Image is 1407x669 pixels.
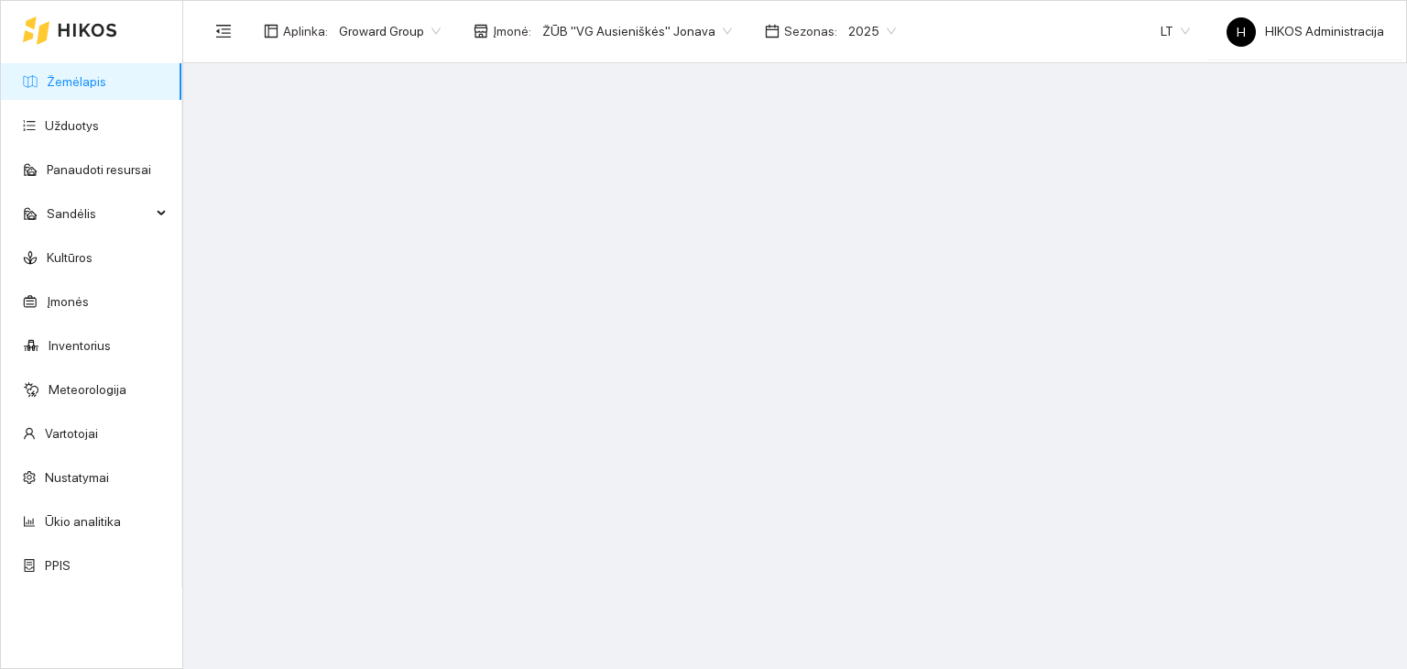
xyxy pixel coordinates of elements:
[784,21,837,41] span: Sezonas :
[45,118,99,133] a: Užduotys
[49,382,126,397] a: Meteorologija
[848,17,896,45] span: 2025
[47,74,106,89] a: Žemėlapis
[339,17,441,45] span: Groward Group
[45,514,121,529] a: Ūkio analitika
[47,250,93,265] a: Kultūros
[493,21,531,41] span: Įmonė :
[283,21,328,41] span: Aplinka :
[264,24,278,38] span: layout
[765,24,780,38] span: calendar
[45,558,71,573] a: PPIS
[1227,24,1384,38] span: HIKOS Administracija
[49,338,111,353] a: Inventorius
[205,13,242,49] button: menu-fold
[47,162,151,177] a: Panaudoti resursai
[47,195,151,232] span: Sandėlis
[45,426,98,441] a: Vartotojai
[45,470,109,485] a: Nustatymai
[1237,17,1246,47] span: H
[47,294,89,309] a: Įmonės
[1161,17,1190,45] span: LT
[474,24,488,38] span: shop
[542,17,732,45] span: ŽŪB "VG Ausieniškės" Jonava
[215,23,232,39] span: menu-fold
